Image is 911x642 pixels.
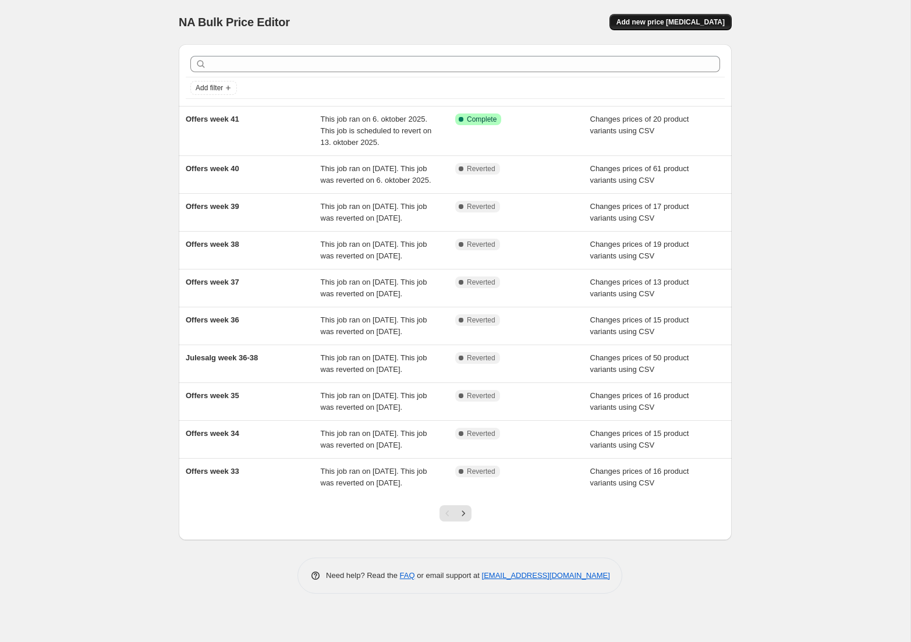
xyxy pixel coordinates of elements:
span: Changes prices of 15 product variants using CSV [590,429,689,449]
span: Offers week 33 [186,467,239,476]
button: Add filter [190,81,237,95]
span: Julesalg week 36-38 [186,353,258,362]
span: Offers week 38 [186,240,239,249]
span: Reverted [467,164,495,173]
span: Changes prices of 20 product variants using CSV [590,115,689,135]
span: Changes prices of 50 product variants using CSV [590,353,689,374]
a: FAQ [400,571,415,580]
span: Changes prices of 13 product variants using CSV [590,278,689,298]
span: Reverted [467,391,495,400]
span: Offers week 35 [186,391,239,400]
span: Offers week 34 [186,429,239,438]
span: Reverted [467,467,495,476]
span: Reverted [467,278,495,287]
span: Need help? Read the [326,571,400,580]
span: Offers week 36 [186,315,239,324]
span: Reverted [467,353,495,363]
span: This job ran on [DATE]. This job was reverted on [DATE]. [321,429,427,449]
span: Reverted [467,202,495,211]
span: Offers week 39 [186,202,239,211]
span: This job ran on [DATE]. This job was reverted on [DATE]. [321,315,427,336]
button: Add new price [MEDICAL_DATA] [609,14,732,30]
button: Next [455,505,472,522]
span: Complete [467,115,497,124]
span: This job ran on [DATE]. This job was reverted on 6. oktober 2025. [321,164,431,185]
span: Changes prices of 16 product variants using CSV [590,467,689,487]
span: This job ran on [DATE]. This job was reverted on [DATE]. [321,391,427,412]
span: Add new price [MEDICAL_DATA] [616,17,725,27]
span: Reverted [467,315,495,325]
span: NA Bulk Price Editor [179,16,290,29]
span: Reverted [467,429,495,438]
span: Add filter [196,83,223,93]
span: Offers week 41 [186,115,239,123]
span: This job ran on [DATE]. This job was reverted on [DATE]. [321,240,427,260]
span: Reverted [467,240,495,249]
span: Changes prices of 16 product variants using CSV [590,391,689,412]
span: This job ran on 6. oktober 2025. This job is scheduled to revert on 13. oktober 2025. [321,115,432,147]
span: This job ran on [DATE]. This job was reverted on [DATE]. [321,353,427,374]
nav: Pagination [439,505,472,522]
span: Changes prices of 15 product variants using CSV [590,315,689,336]
span: Offers week 37 [186,278,239,286]
span: or email support at [415,571,482,580]
span: Offers week 40 [186,164,239,173]
span: This job ran on [DATE]. This job was reverted on [DATE]. [321,278,427,298]
span: Changes prices of 19 product variants using CSV [590,240,689,260]
span: Changes prices of 61 product variants using CSV [590,164,689,185]
span: This job ran on [DATE]. This job was reverted on [DATE]. [321,467,427,487]
span: Changes prices of 17 product variants using CSV [590,202,689,222]
span: This job ran on [DATE]. This job was reverted on [DATE]. [321,202,427,222]
a: [EMAIL_ADDRESS][DOMAIN_NAME] [482,571,610,580]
